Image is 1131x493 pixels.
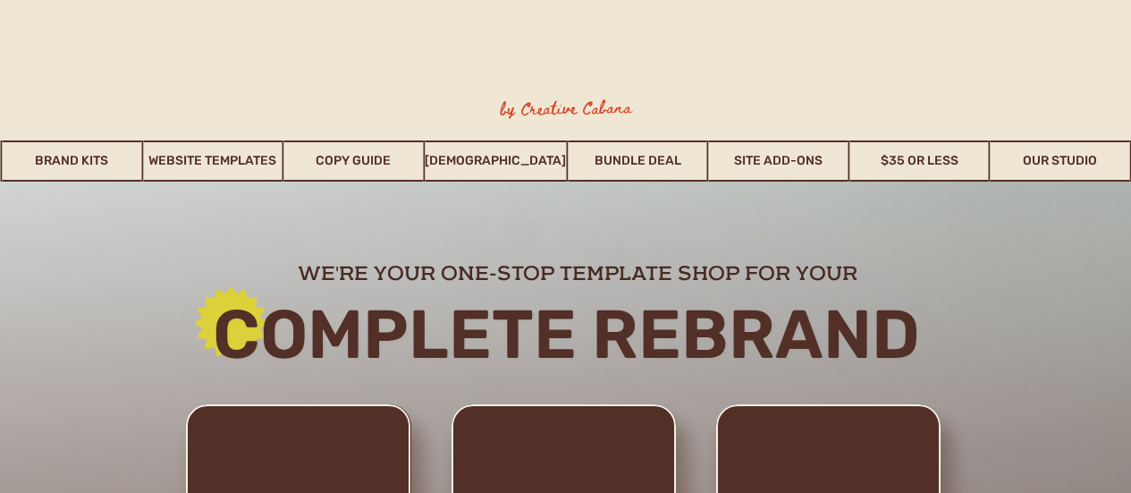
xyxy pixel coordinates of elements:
a: Bundle Deal [568,140,707,182]
h3: by Creative Cabana [485,96,646,123]
h2: we're your one-stop template shop for your [171,260,985,283]
h2: Complete rebrand [83,298,1050,370]
a: Our Studio [991,140,1130,182]
a: [DEMOGRAPHIC_DATA] [425,140,566,182]
a: $35 or Less [849,140,989,182]
a: Site Add-Ons [709,140,848,182]
a: Copy Guide [284,140,424,182]
a: Website Templates [143,140,283,182]
a: Brand Kits [3,140,142,182]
